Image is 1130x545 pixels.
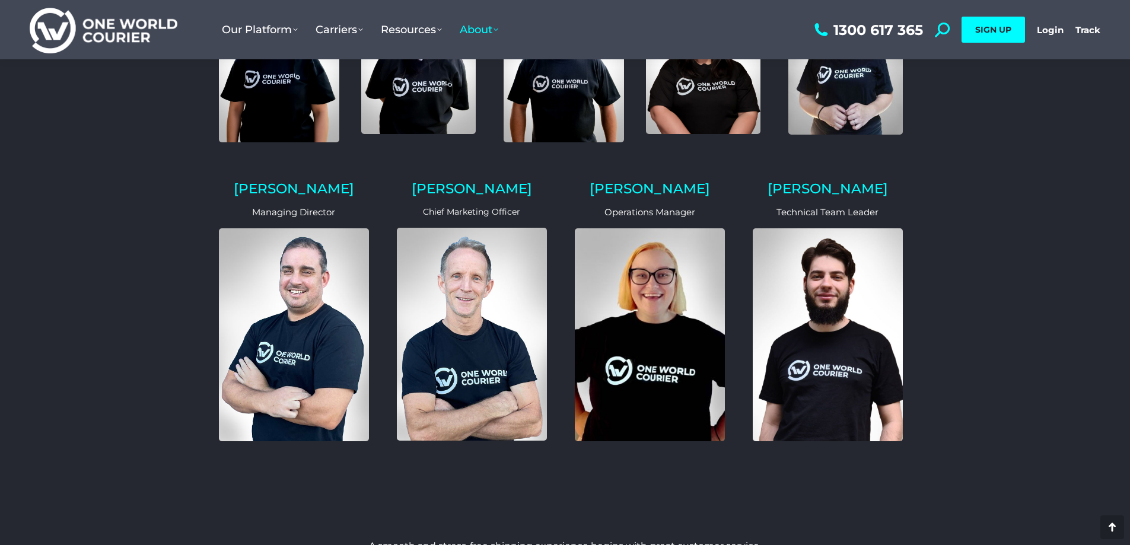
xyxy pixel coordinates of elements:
[753,208,903,216] p: Technical Team Leader
[213,11,307,48] a: Our Platform
[575,228,725,441] img: bobbie-lee-one-world-courier-opearations-manager
[30,6,177,54] img: One World Courier
[975,24,1011,35] span: SIGN UP
[222,23,298,36] span: Our Platform
[811,23,923,37] a: 1300 617 365
[219,182,369,196] h2: [PERSON_NAME]
[219,208,369,216] p: Managing Director
[1075,24,1100,36] a: Track
[316,23,363,36] span: Carriers
[575,182,725,196] h2: [PERSON_NAME]
[372,11,451,48] a: Resources
[397,228,547,441] img: John Miles Chief Marketing Officer One World Courier
[460,23,498,36] span: About
[962,17,1025,43] a: SIGN UP
[397,208,547,216] p: Chief Marketing Officer
[753,182,903,196] h2: [PERSON_NAME]
[381,23,442,36] span: Resources
[397,182,547,196] h2: [PERSON_NAME]
[451,11,507,48] a: About
[307,11,372,48] a: Carriers
[575,208,725,216] p: Operations Manager
[1037,24,1064,36] a: Login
